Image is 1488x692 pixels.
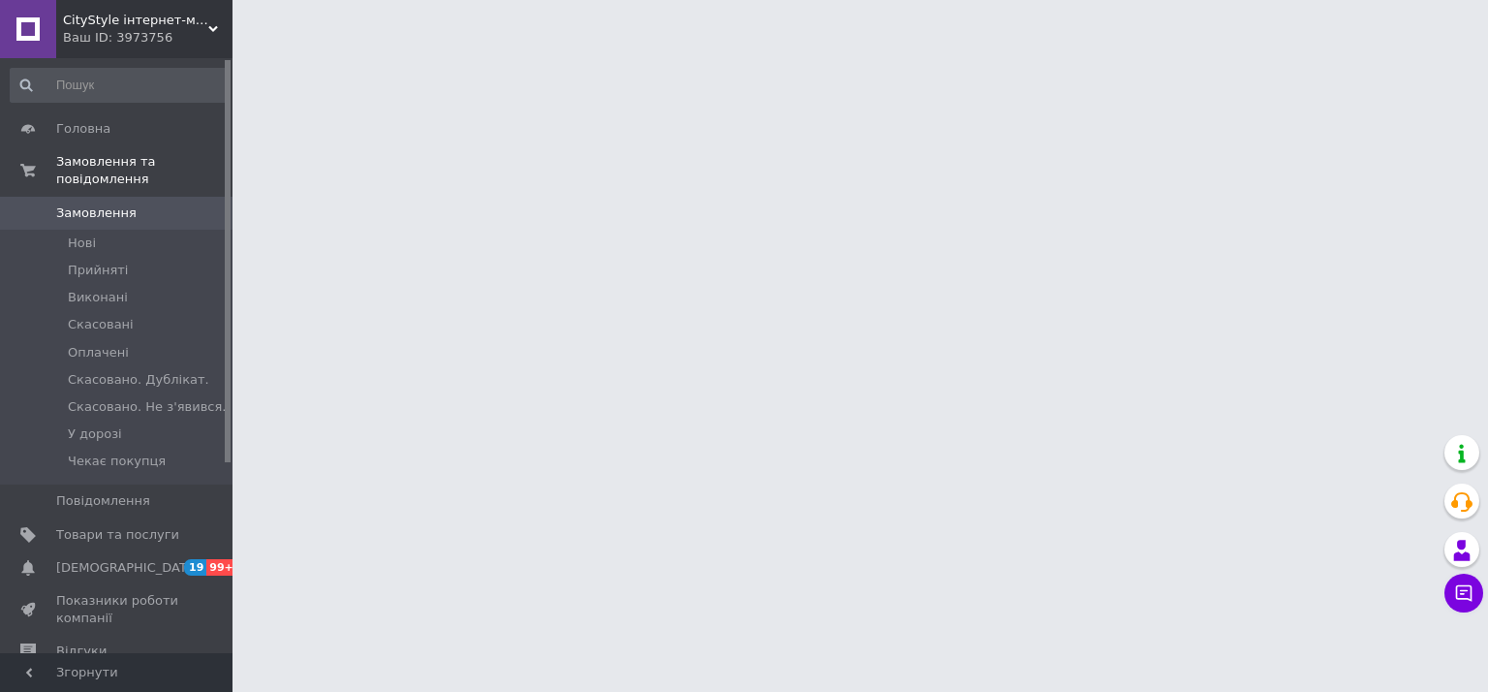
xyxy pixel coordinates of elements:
[206,559,238,576] span: 99+
[68,371,209,389] span: Скасовано. Дублікат.
[63,29,232,47] div: Ваш ID: 3973756
[56,492,150,510] span: Повідомлення
[68,453,166,470] span: Чекає покупця
[68,262,128,279] span: Прийняті
[56,643,107,660] span: Відгуки
[56,559,200,577] span: [DEMOGRAPHIC_DATA]
[10,68,229,103] input: Пошук
[56,592,179,627] span: Показники роботи компанії
[1444,574,1483,613] button: Чат з покупцем
[68,316,134,333] span: Скасовані
[68,289,128,306] span: Виконані
[63,12,208,29] span: CityStylе iнтернет-магазин
[68,398,226,416] span: Скасовано. Не з'явився.
[68,344,129,362] span: Оплачені
[68,425,122,443] span: У дорозі
[184,559,206,576] span: 19
[56,204,137,222] span: Замовлення
[68,235,96,252] span: Нові
[56,526,179,544] span: Товари та послуги
[56,153,232,188] span: Замовлення та повідомлення
[56,120,110,138] span: Головна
